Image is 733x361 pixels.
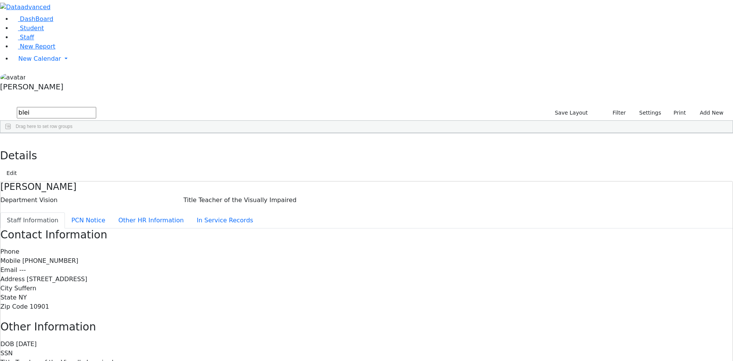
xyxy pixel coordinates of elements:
span: Student [20,24,44,32]
label: City [0,284,12,293]
button: Print [665,107,689,119]
span: [STREET_ADDRESS] [27,275,87,283]
span: DashBoard [20,15,53,23]
span: Teacher of the Visually Impaired [199,196,297,204]
button: Add New [692,107,727,119]
label: State [0,293,16,302]
a: DashBoard [12,15,53,23]
button: Other HR Information [112,212,190,228]
label: DOB [0,340,14,349]
label: SSN [0,349,13,358]
button: Edit [3,167,20,179]
a: New Report [12,43,55,50]
span: Vision [39,196,58,204]
span: [PHONE_NUMBER] [23,257,79,264]
a: New Calendar [12,51,733,66]
span: Drag here to set row groups [16,124,73,129]
label: Mobile [0,256,20,265]
span: New Calendar [18,55,61,62]
label: Email [0,265,17,275]
button: Staff Information [0,212,65,228]
label: Title [184,196,197,205]
label: Address [0,275,25,284]
label: Phone [0,247,19,256]
span: [DATE] [16,340,37,348]
button: Save Layout [551,107,591,119]
button: In Service Records [190,212,260,228]
span: NY [18,294,27,301]
h4: [PERSON_NAME] [0,181,733,193]
label: Zip Code [0,302,28,311]
button: Settings [629,107,664,119]
h3: Other Information [0,321,733,333]
label: Department [0,196,37,205]
a: Student [12,24,44,32]
span: Staff [20,34,34,41]
input: Search [17,107,96,118]
span: --- [19,266,26,274]
h3: Contact Information [0,228,733,241]
span: 10901 [30,303,49,310]
span: Suffern [14,285,36,292]
button: PCN Notice [65,212,112,228]
a: Staff [12,34,34,41]
span: New Report [20,43,55,50]
button: Filter [603,107,630,119]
